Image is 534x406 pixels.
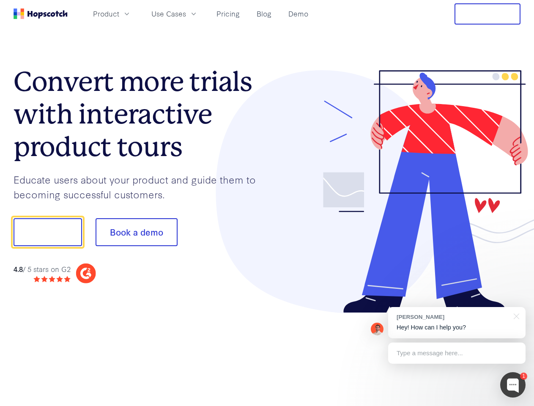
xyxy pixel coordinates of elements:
p: Educate users about your product and guide them to becoming successful customers. [14,172,267,201]
a: Home [14,8,68,19]
a: Pricing [213,7,243,21]
button: Free Trial [455,3,520,25]
button: Use Cases [146,7,203,21]
div: Type a message here... [388,343,526,364]
a: Blog [253,7,275,21]
p: Hey! How can I help you? [397,323,517,332]
img: Mark Spera [371,323,383,335]
span: Use Cases [151,8,186,19]
h1: Convert more trials with interactive product tours [14,66,267,163]
div: / 5 stars on G2 [14,264,71,274]
button: Show me! [14,218,82,246]
div: 1 [520,373,527,380]
div: [PERSON_NAME] [397,313,509,321]
strong: 4.8 [14,264,23,274]
button: Product [88,7,136,21]
button: Book a demo [96,218,178,246]
a: Demo [285,7,312,21]
span: Product [93,8,119,19]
